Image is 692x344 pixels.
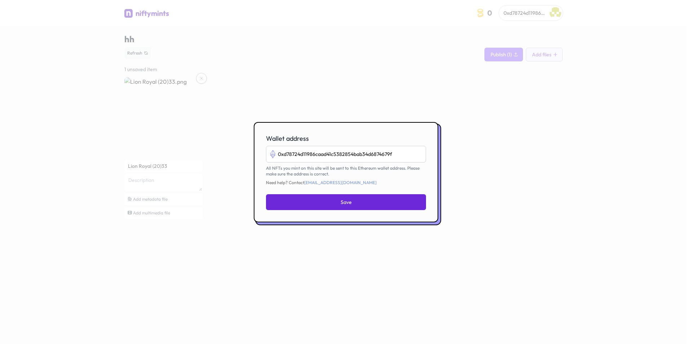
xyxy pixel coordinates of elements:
span: Wallet address [266,134,309,143]
span: Save [341,199,352,206]
button: Save [266,194,426,210]
input: 0x000000000000000000000000000000000 [266,146,426,162]
a: [EMAIL_ADDRESS][DOMAIN_NAME] [304,180,377,185]
span: Need help? Contact [266,180,426,186]
p: All NFTs you mint on this site will be sent to this Ethereum wallet address. Please make sure the... [266,165,426,177]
